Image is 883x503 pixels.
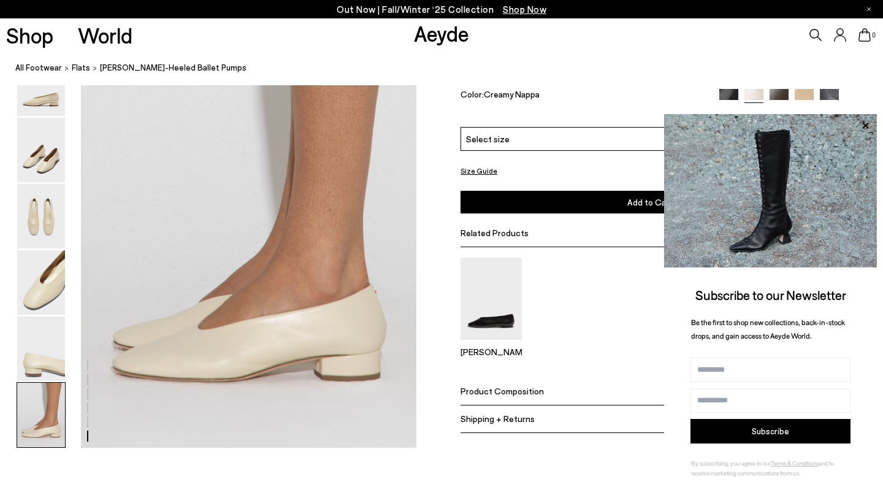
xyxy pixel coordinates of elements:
span: Navigate to /collections/new-in [503,4,546,15]
span: Product Composition [461,386,544,396]
img: Delia Low-Heeled Ballet Pumps - Image 6 [17,383,65,447]
p: [PERSON_NAME] [461,347,522,357]
div: Color: [461,88,707,102]
span: Select size [466,132,510,145]
img: 2a6287a1333c9a56320fd6e7b3c4a9a9.jpg [664,114,877,267]
span: Add to Cart [627,197,673,207]
a: flats [72,61,90,74]
p: Out Now | Fall/Winter ‘25 Collection [337,2,546,17]
img: Kirsten Ballet Flats [461,258,522,339]
img: Delia Low-Heeled Ballet Pumps - Image 5 [17,317,65,381]
a: Terms & Conditions [771,459,819,467]
span: Be the first to shop new collections, back-in-stock drops, and gain access to Aeyde World. [691,318,845,340]
img: Delia Low-Heeled Ballet Pumps - Image 4 [17,250,65,315]
span: [PERSON_NAME]-Heeled Ballet Pumps [100,61,247,74]
span: flats [72,63,90,72]
span: Creamy Nappa [484,88,540,99]
span: Related Products [461,228,529,238]
img: Delia Low-Heeled Ballet Pumps - Image 3 [17,184,65,248]
button: Size Guide [461,163,497,179]
button: Subscribe [690,419,851,443]
span: By subscribing, you agree to our [691,459,771,467]
nav: breadcrumb [15,52,883,85]
a: Shop [6,25,53,46]
a: Aeyde [414,20,469,46]
a: 0 [858,28,871,42]
a: World [78,25,132,46]
span: 0 [871,32,877,39]
span: Subscribe to our Newsletter [695,287,846,302]
a: Kirsten Ballet Flats [PERSON_NAME] [461,331,522,357]
span: Shipping + Returns [461,413,535,424]
button: Add to Cart [461,191,839,213]
a: All Footwear [15,61,62,74]
img: Delia Low-Heeled Ballet Pumps - Image 2 [17,118,65,182]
